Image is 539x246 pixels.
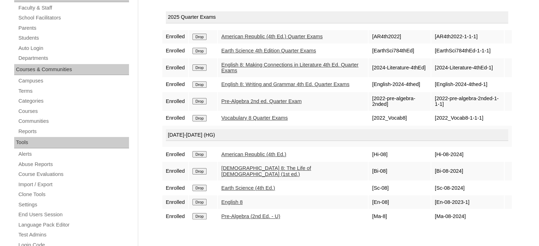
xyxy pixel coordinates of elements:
td: Enrolled [162,30,189,44]
input: Drop [192,81,206,88]
td: [Sc-08-2024] [431,181,504,195]
div: [DATE]-[DATE] (HG) [166,129,508,141]
td: [2024-Literature-4thEd] [369,58,431,77]
td: Enrolled [162,181,189,195]
td: [EarthSci784thEd] [369,44,431,58]
a: Pre-Algebra 2nd ed. Quarter Exam [221,98,302,104]
a: Departments [18,54,129,63]
td: [Ma-8] [369,210,431,223]
input: Drop [192,213,206,219]
a: School Facilitators [18,13,129,22]
td: [2022-pre-algebra-2nded] [369,92,431,111]
td: [2024-Literature-4thEd-1] [431,58,504,77]
div: Courses & Communities [14,64,129,75]
td: [2022-pre-algebra-2nded-1-1-1] [431,92,504,111]
td: [2022_Vocab8-1-1-1] [431,111,504,125]
a: Alerts [18,150,129,159]
td: [En-08-2023-1] [431,195,504,209]
input: Drop [192,185,206,191]
a: Pre-Algebra (2nd Ed. - U) [221,213,280,219]
a: Parents [18,24,129,33]
a: English 8: Writing and Grammar 4th Ed. Quarter Exams [221,81,349,87]
a: Categories [18,97,129,105]
a: Language Pack Editor [18,221,129,229]
td: Enrolled [162,148,189,161]
td: Enrolled [162,210,189,223]
td: Enrolled [162,92,189,111]
td: [2022_Vocab8] [369,111,431,125]
a: [DEMOGRAPHIC_DATA] 8: The Life of [DEMOGRAPHIC_DATA] (1st ed.) [221,165,311,177]
td: Enrolled [162,111,189,125]
a: Vocabulary 8 Quarter Exams [221,115,288,121]
a: Settings [18,200,129,209]
a: Students [18,34,129,42]
a: Campuses [18,76,129,85]
td: [Bi-08-2024] [431,162,504,181]
input: Drop [192,151,206,158]
input: Drop [192,64,206,71]
a: American Republic (4th Ed.) Quarter Exams [221,34,323,39]
td: [En-08] [369,195,431,209]
a: Clone Tools [18,190,129,199]
td: [AR4th2022-1-1-1] [431,30,504,44]
a: Test Admins [18,230,129,239]
input: Drop [192,168,206,175]
td: [Hi-08] [369,148,431,161]
div: 2025 Quarter Exams [166,11,508,23]
input: Drop [192,98,206,104]
input: Drop [192,115,206,121]
td: [EarthSci784thEd-1-1-1] [431,44,504,58]
a: Faculty & Staff [18,4,129,12]
td: [Sc-08] [369,181,431,195]
a: Terms [18,87,129,96]
div: Tools [14,137,129,148]
td: Enrolled [162,44,189,58]
td: [AR4th2022] [369,30,431,44]
a: Earth Science (4th Ed.) [221,185,275,191]
td: [Ma-08-2024] [431,210,504,223]
a: Earth Science 4th Edition Quarter Exams [221,48,316,53]
a: English 8 [221,199,243,205]
a: Reports [18,127,129,136]
a: Abuse Reports [18,160,129,169]
td: Enrolled [162,58,189,77]
a: Auto Login [18,44,129,53]
a: End Users Session [18,210,129,219]
a: English 8: Making Connections in Literature 4th Ed. Quarter Exams [221,62,359,74]
td: [English-2024-4thed] [369,78,431,91]
td: Enrolled [162,78,189,91]
a: Course Evaluations [18,170,129,179]
input: Drop [192,48,206,54]
input: Drop [192,199,206,205]
td: [English-2024-4thed-1] [431,78,504,91]
td: Enrolled [162,195,189,209]
a: Courses [18,107,129,116]
td: [Hi-08-2024] [431,148,504,161]
input: Drop [192,34,206,40]
a: American Republic (4th Ed.) [221,151,286,157]
a: Import / Export [18,180,129,189]
a: Communities [18,117,129,126]
td: [Bi-08] [369,162,431,181]
td: Enrolled [162,162,189,181]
